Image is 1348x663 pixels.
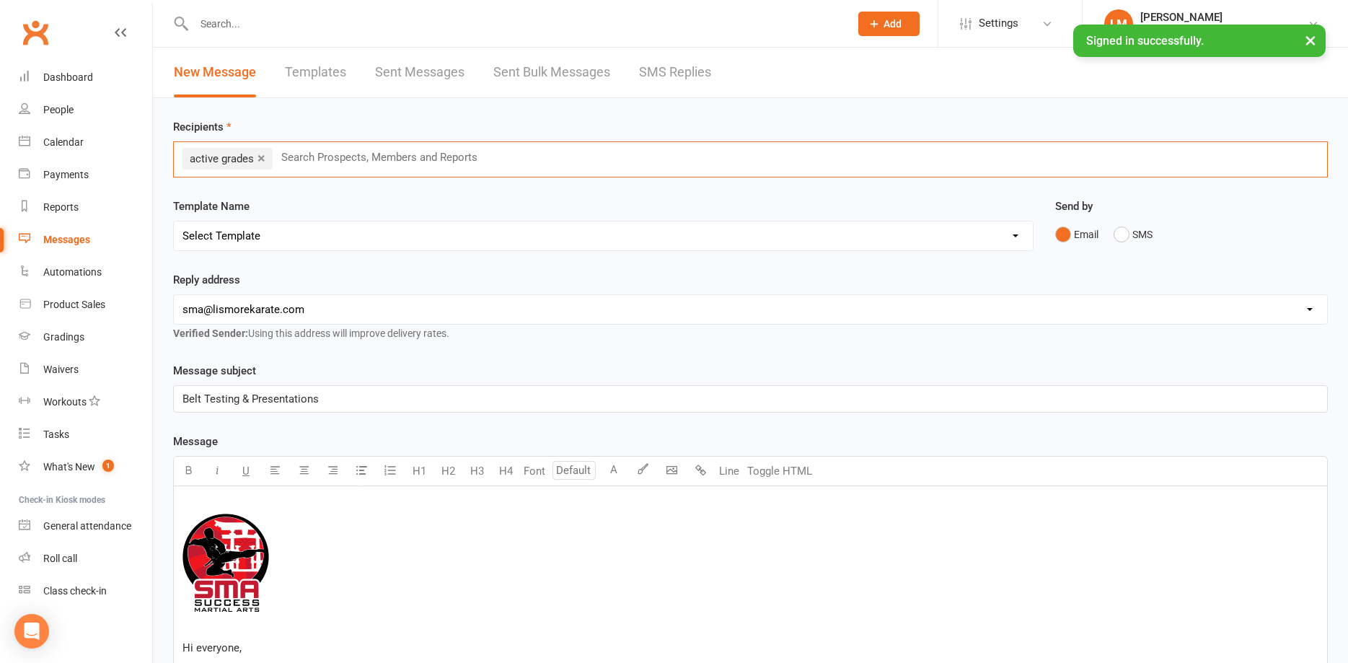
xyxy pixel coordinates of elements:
div: Gradings [43,331,84,343]
span: 1 [102,460,114,472]
button: Email [1055,221,1098,248]
a: Templates [285,48,346,97]
a: × [257,146,265,170]
span: active grades [190,152,254,165]
div: Reports [43,201,79,213]
div: Success Martial Arts - Lismore Karate [1140,24,1308,37]
a: Payments [19,159,152,191]
button: × [1298,25,1323,56]
strong: Verified Sender: [173,328,248,339]
div: LM [1104,9,1133,38]
button: H2 [433,457,462,486]
input: Default [552,461,596,480]
a: Roll call [19,543,152,575]
button: Toggle HTML [744,457,816,486]
div: Payments [43,169,89,180]
a: SMS Replies [639,48,711,97]
a: Tasks [19,418,152,451]
button: H1 [405,457,433,486]
span: Hi everyone, [182,641,242,654]
span: Belt Testing & Presentations [182,392,319,405]
button: H3 [462,457,491,486]
span: Using this address will improve delivery rates. [173,328,449,339]
button: U [232,457,260,486]
div: What's New [43,461,95,473]
a: Clubworx [17,14,53,51]
button: SMS [1114,221,1153,248]
a: Waivers [19,354,152,386]
label: Message subject [173,362,256,379]
div: Workouts [43,396,87,408]
div: Automations [43,266,102,278]
a: Calendar [19,126,152,159]
a: Dashboard [19,61,152,94]
div: Calendar [43,136,84,148]
div: Product Sales [43,299,105,310]
div: People [43,104,74,115]
a: New Message [174,48,256,97]
a: Reports [19,191,152,224]
button: A [599,457,628,486]
input: Search... [190,14,840,34]
label: Send by [1055,198,1093,215]
a: Workouts [19,386,152,418]
a: Messages [19,224,152,256]
div: Roll call [43,553,77,564]
a: Sent Messages [375,48,464,97]
input: Search Prospects, Members and Reports [280,148,491,167]
a: Product Sales [19,289,152,321]
div: Open Intercom Messenger [14,614,49,649]
div: Waivers [43,364,79,375]
div: [PERSON_NAME] [1140,11,1308,24]
span: Add [884,18,902,30]
button: Font [520,457,549,486]
div: Tasks [43,429,69,440]
label: Message [173,433,218,450]
a: People [19,94,152,126]
a: What's New1 [19,451,152,483]
div: General attendance [43,520,131,532]
button: Add [858,12,920,36]
button: H4 [491,457,520,486]
label: Template Name [173,198,250,215]
a: Gradings [19,321,152,354]
div: Class check-in [43,585,107,597]
button: Line [715,457,744,486]
label: Recipients [173,118,232,136]
a: Automations [19,256,152,289]
span: Settings [979,7,1018,40]
span: Signed in successfully. [1086,34,1204,48]
div: Dashboard [43,71,93,83]
a: General attendance kiosk mode [19,510,152,543]
span: U [242,465,250,478]
div: Messages [43,234,90,245]
img: 18ff11f1-fff6-4952-9bd9-e256b35a36c2.png [182,514,269,612]
a: Class kiosk mode [19,575,152,607]
label: Reply address [173,271,240,289]
a: Sent Bulk Messages [493,48,610,97]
